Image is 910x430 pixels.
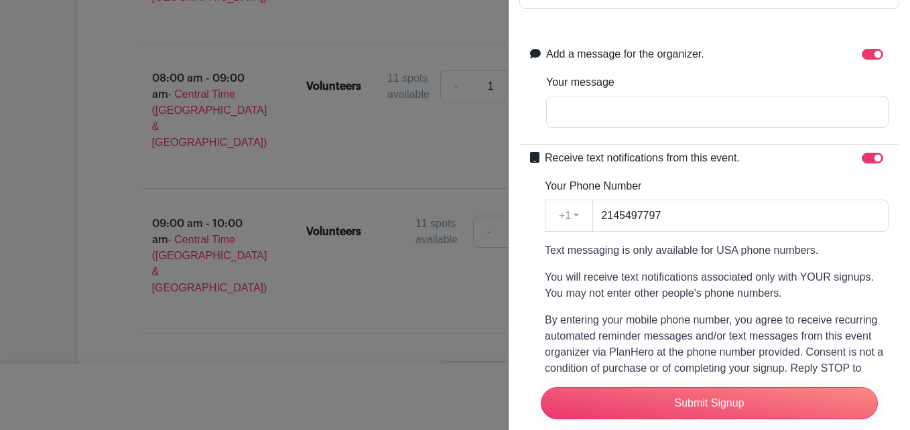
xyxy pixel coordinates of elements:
label: Receive text notifications from this event. [545,150,740,166]
p: Text messaging is only available for USA phone numbers. [545,242,889,259]
p: By entering your mobile phone number, you agree to receive recurring automated reminder messages ... [545,312,889,409]
label: Add a message for the organizer. [546,46,704,62]
label: Your message [546,74,614,90]
input: Submit Signup [541,387,878,419]
button: +1 [545,200,593,232]
label: Your Phone Number [545,178,641,194]
p: You will receive text notifications associated only with YOUR signups. You may not enter other pe... [545,269,889,301]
